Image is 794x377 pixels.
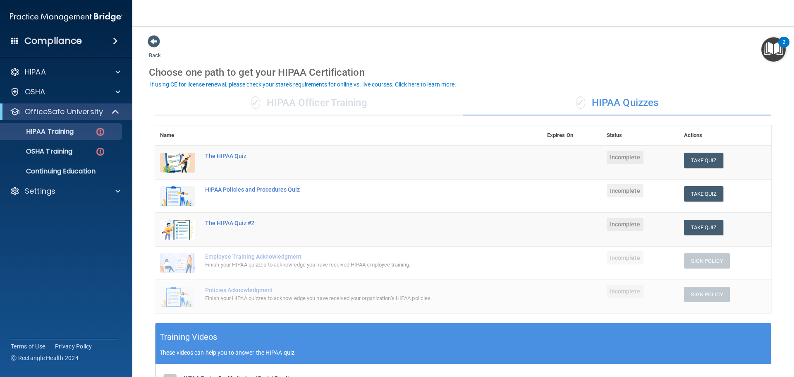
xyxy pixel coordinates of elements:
[607,285,643,298] span: Incomplete
[25,67,46,77] p: HIPAA
[205,153,501,159] div: The HIPAA Quiz
[150,82,456,87] div: If using CE for license renewal, please check your state's requirements for online vs. live cours...
[684,253,730,269] button: Sign Policy
[205,260,501,270] div: Finish your HIPAA quizzes to acknowledge you have received HIPAA employee training.
[149,42,161,58] a: Back
[155,91,463,115] div: HIPAA Officer Training
[684,287,730,302] button: Sign Policy
[205,186,501,193] div: HIPAA Policies and Procedures Quiz
[10,9,122,25] img: PMB logo
[205,293,501,303] div: Finish your HIPAA quizzes to acknowledge you have received your organization’s HIPAA policies.
[607,251,643,264] span: Incomplete
[25,107,103,117] p: OfficeSafe University
[10,67,120,77] a: HIPAA
[149,60,777,84] div: Choose one path to get your HIPAA Certification
[155,125,200,146] th: Name
[25,186,55,196] p: Settings
[149,80,457,89] button: If using CE for license renewal, please check your state's requirements for online vs. live cours...
[251,96,260,109] span: ✓
[684,186,724,202] button: Take Quiz
[782,42,785,53] div: 2
[205,253,501,260] div: Employee Training Acknowledgment
[607,218,643,231] span: Incomplete
[10,107,120,117] a: OfficeSafe University
[5,147,72,156] p: OSHA Training
[651,318,784,351] iframe: Drift Widget Chat Controller
[576,96,585,109] span: ✓
[95,127,105,137] img: danger-circle.6113f641.png
[679,125,771,146] th: Actions
[11,342,45,351] a: Terms of Use
[205,287,501,293] div: Policies Acknowledgment
[602,125,679,146] th: Status
[25,87,45,97] p: OSHA
[10,87,120,97] a: OSHA
[205,220,501,226] div: The HIPAA Quiz #2
[463,91,771,115] div: HIPAA Quizzes
[24,35,82,47] h4: Compliance
[5,127,74,136] p: HIPAA Training
[160,330,218,344] h5: Training Videos
[607,184,643,197] span: Incomplete
[95,146,105,157] img: danger-circle.6113f641.png
[160,349,767,356] p: These videos can help you to answer the HIPAA quiz
[761,37,786,62] button: Open Resource Center, 2 new notifications
[542,125,602,146] th: Expires On
[11,354,79,362] span: Ⓒ Rectangle Health 2024
[10,186,120,196] a: Settings
[55,342,92,351] a: Privacy Policy
[684,153,724,168] button: Take Quiz
[5,167,118,175] p: Continuing Education
[607,151,643,164] span: Incomplete
[684,220,724,235] button: Take Quiz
